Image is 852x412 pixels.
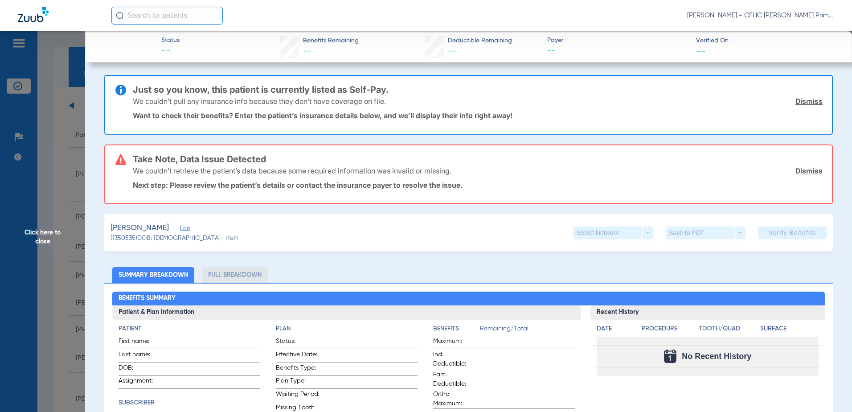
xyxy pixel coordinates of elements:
span: Plan Type: [276,376,319,388]
span: Payer [547,36,688,45]
p: Want to check their benefits? Enter the patient’s insurance details below, and we’ll display thei... [133,111,823,120]
img: Calendar [664,350,676,363]
span: Last name: [119,350,162,362]
h2: Benefits Summary [112,292,825,306]
span: Status: [276,337,319,349]
span: Edit [180,225,188,234]
span: Verified On [696,36,837,45]
img: Zuub Logo [18,7,49,22]
a: Dismiss [795,166,823,175]
span: No Recent History [682,352,751,361]
span: Fam. Deductible: [433,370,477,389]
h4: Surface [760,324,819,334]
span: (1350535) DOB: [DEMOGRAPHIC_DATA] - HoH [111,234,238,243]
h4: Date [597,324,634,334]
span: [PERSON_NAME] - CFHC [PERSON_NAME] Primary Care Dental [687,11,834,20]
span: Effective Date: [276,350,319,362]
img: Search Icon [116,12,124,20]
app-breakdown-title: Date [597,324,634,337]
span: Ind. Deductible: [433,350,477,369]
span: Benefits Type: [276,363,319,375]
span: Waiting Period: [276,390,319,402]
h4: Benefits [433,324,480,334]
span: Assignment: [119,376,162,388]
span: -- [696,46,706,56]
span: -- [448,47,456,55]
h3: Recent History [590,305,825,320]
a: Dismiss [795,97,823,106]
app-breakdown-title: Surface [760,324,819,337]
span: [PERSON_NAME] [111,222,169,234]
app-breakdown-title: Benefits [433,324,480,337]
li: Summary Breakdown [112,267,194,283]
span: -- [303,47,311,55]
app-breakdown-title: Procedure [642,324,696,337]
h4: Subscriber [119,398,260,408]
span: -- [161,45,180,58]
p: Next step: Please review the patient’s details or contact the insurance payer to resolve the issue. [133,181,823,190]
span: Status [161,36,180,45]
span: First name: [119,337,162,349]
h4: Patient [119,324,260,334]
h3: Just so you know, this patient is currently listed as Self-Pay. [133,85,823,94]
span: Deductible Remaining [448,36,512,45]
h4: Procedure [642,324,696,334]
iframe: Chat Widget [807,369,852,412]
h3: Take Note, Data Issue Detected [133,155,823,164]
span: Remaining/Total [480,324,575,337]
img: error-icon [115,154,126,165]
app-breakdown-title: Tooth/Quad [699,324,757,337]
input: Search for patients [111,7,223,25]
h4: Plan [276,324,418,334]
p: We couldn’t pull any insurance info because they don’t have coverage on file. [133,97,386,106]
p: We couldn’t retrieve the patient’s data because some required information was invalid or missing. [133,166,451,175]
h3: Patient & Plan Information [112,305,582,320]
span: Benefits Remaining [303,36,359,45]
span: Maximum: [433,337,477,349]
span: Ortho Maximum: [433,390,477,408]
li: Full Breakdown [202,267,268,283]
h4: Tooth/Quad [699,324,757,334]
img: info-icon [115,85,126,95]
span: DOB: [119,363,162,375]
span: -- [547,45,688,57]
